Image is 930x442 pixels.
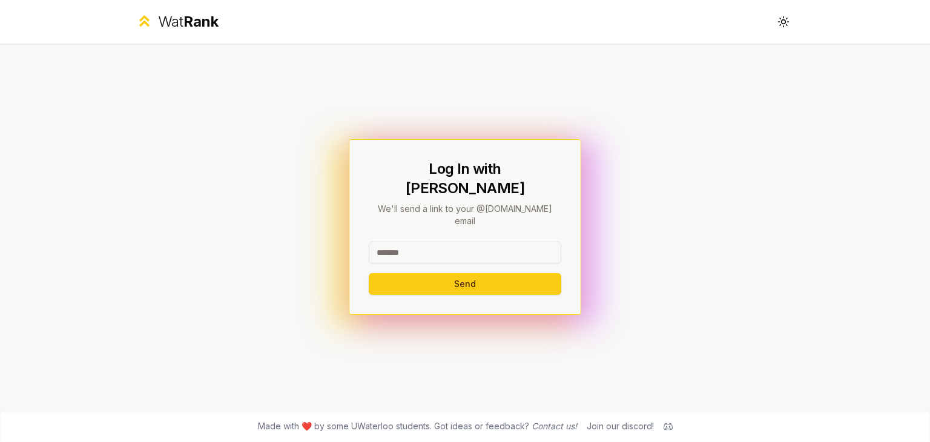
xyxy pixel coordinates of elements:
[136,12,219,31] a: WatRank
[183,13,219,30] span: Rank
[532,421,577,431] a: Contact us!
[369,273,561,295] button: Send
[587,420,654,432] div: Join our discord!
[158,12,219,31] div: Wat
[369,203,561,227] p: We'll send a link to your @[DOMAIN_NAME] email
[258,420,577,432] span: Made with ❤️ by some UWaterloo students. Got ideas or feedback?
[369,159,561,198] h1: Log In with [PERSON_NAME]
